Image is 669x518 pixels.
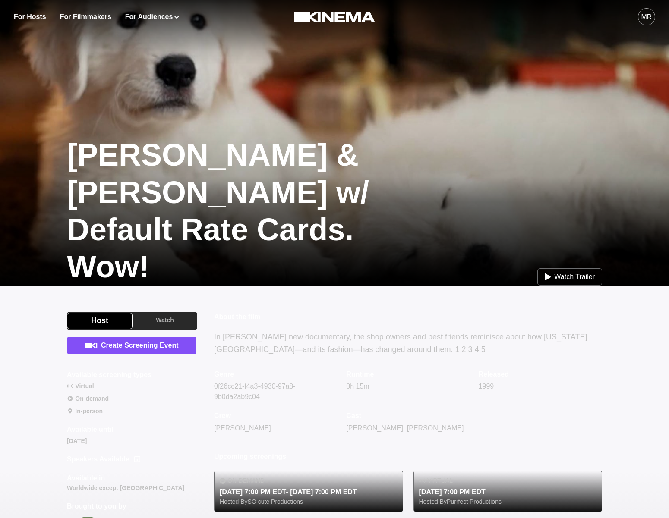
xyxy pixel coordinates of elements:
[227,476,398,485] p: On-demand
[75,407,103,416] p: In-person
[419,487,597,497] p: [DATE] 7:00 PM EDT
[67,454,129,465] p: Speakers Available
[14,12,46,22] a: For Hosts
[641,12,652,22] div: MR
[125,12,179,22] button: For Audiences
[346,411,470,421] p: Cast
[346,381,470,392] p: 0h 15m
[67,337,196,354] a: Create Screening Event
[220,476,398,506] a: On-demand[DATE] 7:00 PM EDT- [DATE] 7:00 PM EDTHosted BySO cute Productions
[214,331,602,356] div: In [PERSON_NAME] new documentary, the shop owners and best friends reminisce about how [US_STATE]...
[214,381,338,402] p: 0f26cc21-f4a3-4930-97a8-9b0da2ab9c04
[214,411,338,421] p: Crew
[67,501,134,512] p: Brought to you by
[67,436,114,446] p: [DATE]
[419,497,597,506] p: Hosted By Purrfect Productions
[220,487,398,497] p: [DATE] 7:00 PM EDT - [DATE] 7:00 PM EDT
[67,483,184,493] p: Worldwide except [GEOGRAPHIC_DATA]
[75,394,109,403] p: On-demand
[60,12,111,22] a: For Filmmakers
[75,382,94,391] p: Virtual
[67,136,426,286] h1: [PERSON_NAME] & [PERSON_NAME] w/ Default Rate Cards. Wow!
[214,369,338,380] p: Genre
[67,473,184,483] p: Available in
[537,268,602,286] button: Watch Trailer
[479,381,602,392] p: 1999
[220,497,398,506] p: Hosted By SO cute Productions
[214,452,602,462] p: Upcoming screenings
[214,312,602,322] p: About the film
[419,476,597,506] a: Virtual[DATE] 7:00 PM EDTHosted ByPurrfect Productions
[427,476,596,485] p: Virtual
[479,369,602,380] p: Released
[67,370,151,380] p: Available screening types
[346,423,470,434] p: [PERSON_NAME], [PERSON_NAME]
[214,423,338,434] p: [PERSON_NAME]
[346,369,470,380] p: Runtime
[67,424,114,435] p: Available until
